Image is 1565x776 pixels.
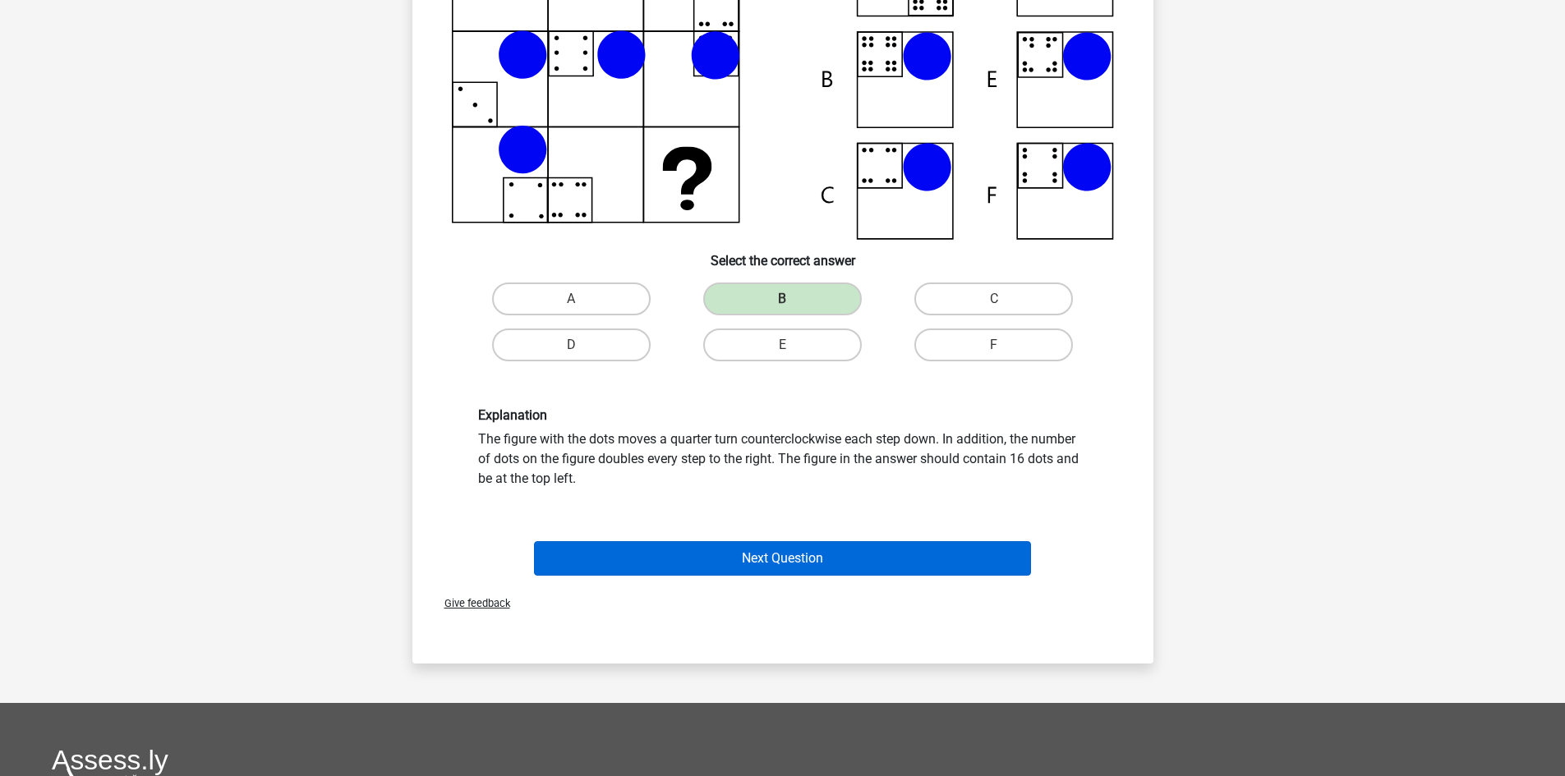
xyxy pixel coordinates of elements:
[431,597,510,609] span: Give feedback
[703,282,862,315] label: B
[534,541,1031,576] button: Next Question
[466,407,1100,489] div: The figure with the dots moves a quarter turn counterclockwise each step down. In addition, the n...
[439,240,1127,269] h6: Select the correct answer
[492,282,651,315] label: A
[492,328,651,361] label: D
[703,328,862,361] label: E
[478,407,1088,423] h6: Explanation
[914,282,1073,315] label: C
[914,328,1073,361] label: F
